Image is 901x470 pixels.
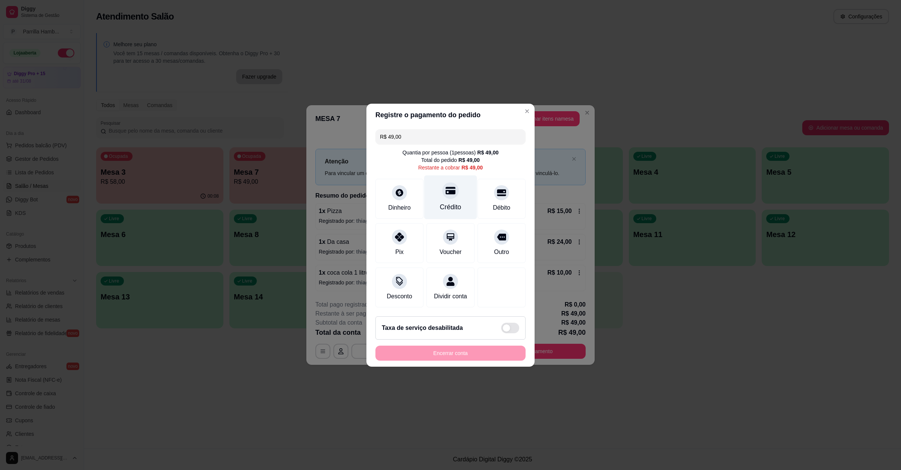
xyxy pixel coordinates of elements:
[494,248,509,257] div: Outro
[382,323,463,332] h2: Taxa de serviço desabilitada
[418,164,483,171] div: Restante a cobrar
[440,202,461,212] div: Crédito
[395,248,404,257] div: Pix
[493,203,510,212] div: Débito
[458,156,480,164] div: R$ 49,00
[387,292,412,301] div: Desconto
[388,203,411,212] div: Dinheiro
[434,292,467,301] div: Dividir conta
[521,105,533,117] button: Close
[380,129,521,144] input: Ex.: hambúrguer de cordeiro
[461,164,483,171] div: R$ 49,00
[402,149,499,156] div: Quantia por pessoa ( 1 pessoas)
[440,248,462,257] div: Voucher
[366,104,535,126] header: Registre o pagamento do pedido
[477,149,499,156] div: R$ 49,00
[421,156,480,164] div: Total do pedido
